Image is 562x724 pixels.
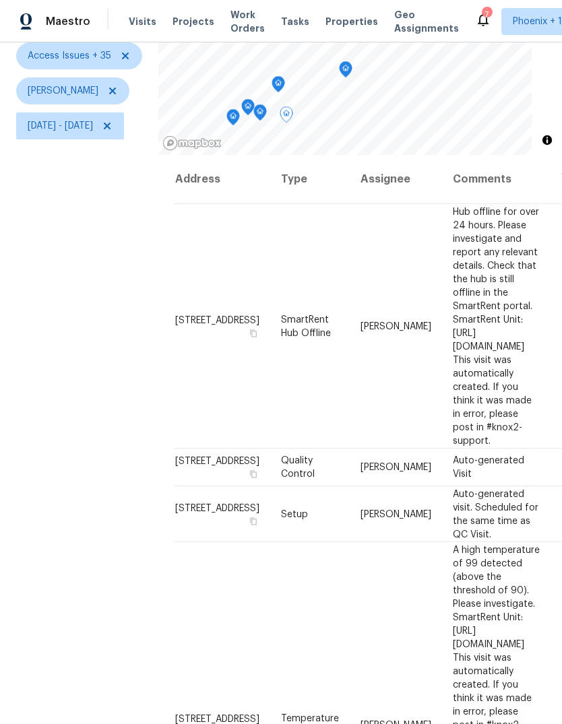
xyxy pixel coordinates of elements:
[453,489,538,539] span: Auto-generated visit. Scheduled for the same time as QC Visit.
[442,155,551,204] th: Comments
[361,321,431,331] span: [PERSON_NAME]
[230,8,265,35] span: Work Orders
[350,155,442,204] th: Assignee
[175,315,259,325] span: [STREET_ADDRESS]
[226,109,240,130] div: Map marker
[281,315,331,337] span: SmartRent Hub Offline
[173,15,214,28] span: Projects
[28,119,93,133] span: [DATE] - [DATE]
[281,456,315,479] span: Quality Control
[175,457,259,466] span: [STREET_ADDRESS]
[281,17,309,26] span: Tasks
[361,509,431,519] span: [PERSON_NAME]
[175,503,259,513] span: [STREET_ADDRESS]
[513,15,562,28] span: Phoenix + 1
[162,135,222,151] a: Mapbox homepage
[175,155,270,204] th: Address
[453,456,524,479] span: Auto-generated Visit
[280,106,293,127] div: Map marker
[272,76,285,97] div: Map marker
[129,15,156,28] span: Visits
[247,515,259,527] button: Copy Address
[253,104,267,125] div: Map marker
[543,133,551,147] span: Toggle attribution
[241,99,255,120] div: Map marker
[325,15,378,28] span: Properties
[270,155,350,204] th: Type
[339,61,352,82] div: Map marker
[28,49,111,63] span: Access Issues + 35
[175,714,259,723] span: [STREET_ADDRESS]
[46,15,90,28] span: Maestro
[281,509,308,519] span: Setup
[453,207,539,445] span: Hub offline for over 24 hours. Please investigate and report any relevant details. Check that the...
[28,84,98,98] span: [PERSON_NAME]
[394,8,459,35] span: Geo Assignments
[247,468,259,480] button: Copy Address
[361,463,431,472] span: [PERSON_NAME]
[539,132,555,148] button: Toggle attribution
[482,8,491,22] div: 7
[247,327,259,339] button: Copy Address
